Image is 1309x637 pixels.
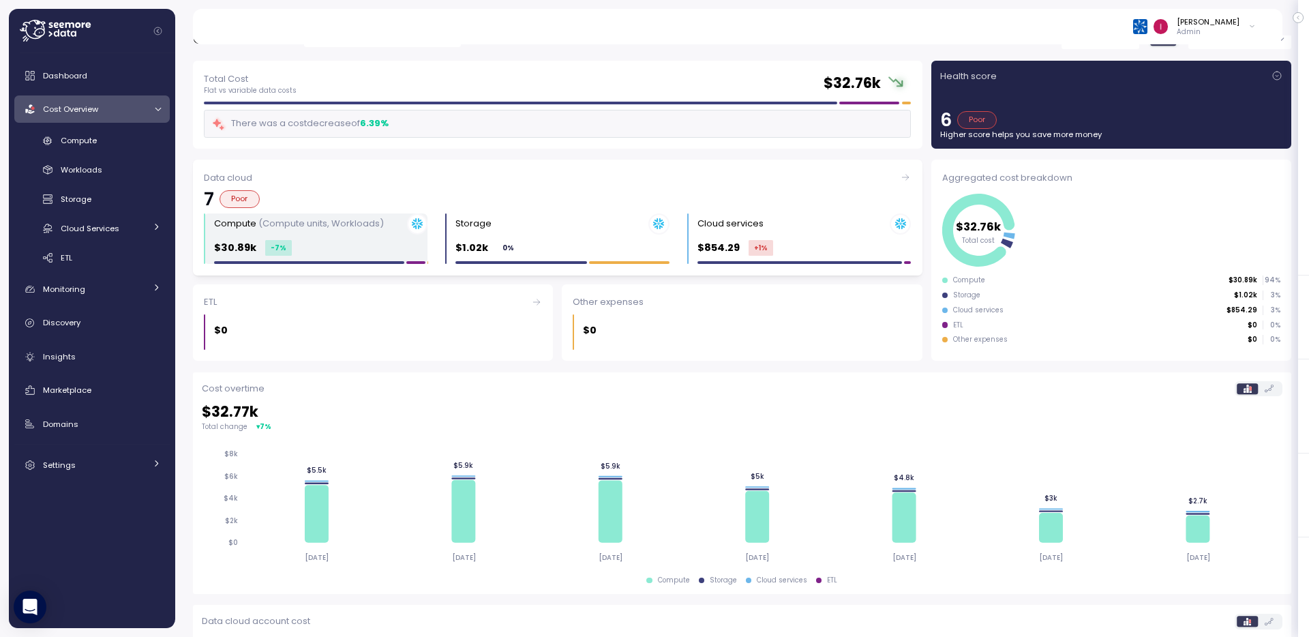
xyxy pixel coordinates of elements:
[14,451,170,479] a: Settings
[43,104,98,115] span: Cost Overview
[1177,16,1239,27] div: [PERSON_NAME]
[214,323,228,338] p: $0
[455,240,488,256] p: $1.02k
[583,323,597,338] p: $0
[149,26,166,36] button: Collapse navigation
[1039,553,1063,562] tspan: [DATE]
[953,321,963,330] div: ETL
[14,62,170,89] a: Dashboard
[265,240,292,256] div: -7 %
[14,343,170,370] a: Insights
[497,240,520,256] div: 0 %
[61,135,97,146] span: Compute
[1263,321,1280,330] p: 0 %
[260,421,271,432] div: 7 %
[211,116,389,132] div: There was a cost decrease of
[204,190,214,208] p: 7
[360,117,389,130] div: 6.39 %
[658,576,690,585] div: Compute
[228,538,238,547] tspan: $0
[824,74,881,93] h2: $ 32.76k
[953,291,980,300] div: Storage
[573,295,911,309] div: Other expenses
[453,461,473,470] tspan: $5.9k
[1229,276,1257,285] p: $30.89k
[940,70,997,83] p: Health score
[43,460,76,471] span: Settings
[204,295,542,309] div: ETL
[14,411,170,438] a: Domains
[827,576,837,585] div: ETL
[1133,19,1147,33] img: 68790ce639d2d68da1992664.PNG
[214,240,256,256] p: $30.89k
[224,472,238,481] tspan: $6k
[1188,497,1207,505] tspan: $2.7k
[942,171,1280,185] div: Aggregated cost breakdown
[1263,306,1280,315] p: 3 %
[204,171,911,185] div: Data cloud
[14,246,170,269] a: ETL
[61,252,72,263] span: ETL
[892,553,916,562] tspan: [DATE]
[14,376,170,404] a: Marketplace
[14,95,170,123] a: Cost Overview
[455,217,492,231] div: Storage
[953,335,1008,344] div: Other expenses
[1227,306,1257,315] p: $854.29
[1234,291,1257,300] p: $1.02k
[749,240,773,256] div: +1 %
[894,474,914,483] tspan: $4.8k
[957,111,997,129] div: Poor
[61,194,91,205] span: Storage
[214,217,384,231] div: Compute
[710,576,737,585] div: Storage
[601,462,620,471] tspan: $5.9k
[204,72,297,86] p: Total Cost
[14,159,170,181] a: Workloads
[220,190,260,208] div: Poor
[202,402,1282,422] h2: $ 32.77k
[14,310,170,337] a: Discovery
[953,276,985,285] div: Compute
[750,472,764,481] tspan: $5k
[962,235,995,244] tspan: Total cost
[14,130,170,152] a: Compute
[940,111,952,129] p: 6
[224,494,238,503] tspan: $4k
[202,614,310,628] p: Data cloud account cost
[953,306,1004,315] div: Cloud services
[14,217,170,239] a: Cloud Services
[451,553,475,562] tspan: [DATE]
[258,217,384,230] p: (Compute units, Workloads)
[43,70,87,81] span: Dashboard
[61,164,102,175] span: Workloads
[14,188,170,211] a: Storage
[697,217,764,231] div: Cloud services
[956,218,1002,234] tspan: $32.76k
[224,450,238,459] tspan: $8k
[307,466,327,475] tspan: $5.5k
[1177,27,1239,37] p: Admin
[1263,335,1280,344] p: 0 %
[43,385,91,396] span: Marketplace
[940,129,1282,140] p: Higher score helps you save more money
[757,576,807,585] div: Cloud services
[202,382,265,396] p: Cost overtime
[1044,494,1057,503] tspan: $3k
[745,553,769,562] tspan: [DATE]
[43,419,78,430] span: Domains
[14,276,170,303] a: Monitoring
[1154,19,1168,33] img: ACg8ocKLuhHFaZBJRg6H14Zm3JrTaqN1bnDy5ohLcNYWE-rfMITsOg=s96-c
[697,240,740,256] p: $854.29
[599,553,622,562] tspan: [DATE]
[204,86,297,95] p: Flat vs variable data costs
[43,351,76,362] span: Insights
[1248,321,1257,330] p: $0
[1263,276,1280,285] p: 94 %
[225,516,238,525] tspan: $2k
[202,422,247,432] p: Total change
[193,160,922,275] a: Data cloud7PoorCompute (Compute units, Workloads)$30.89k-7%Storage $1.02k0%Cloud services $854.29+1%
[61,223,119,234] span: Cloud Services
[305,553,329,562] tspan: [DATE]
[1248,335,1257,344] p: $0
